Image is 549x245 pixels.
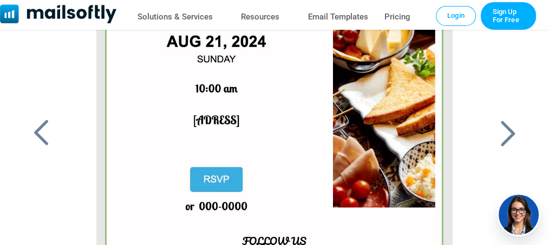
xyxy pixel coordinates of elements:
[28,119,55,147] a: Back
[494,119,521,147] a: Back
[436,6,476,25] a: Login
[241,9,279,25] a: Resources
[481,2,536,30] a: Trial
[384,9,410,25] a: Pricing
[308,9,368,25] a: Email Templates
[138,9,213,25] a: Solutions & Services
